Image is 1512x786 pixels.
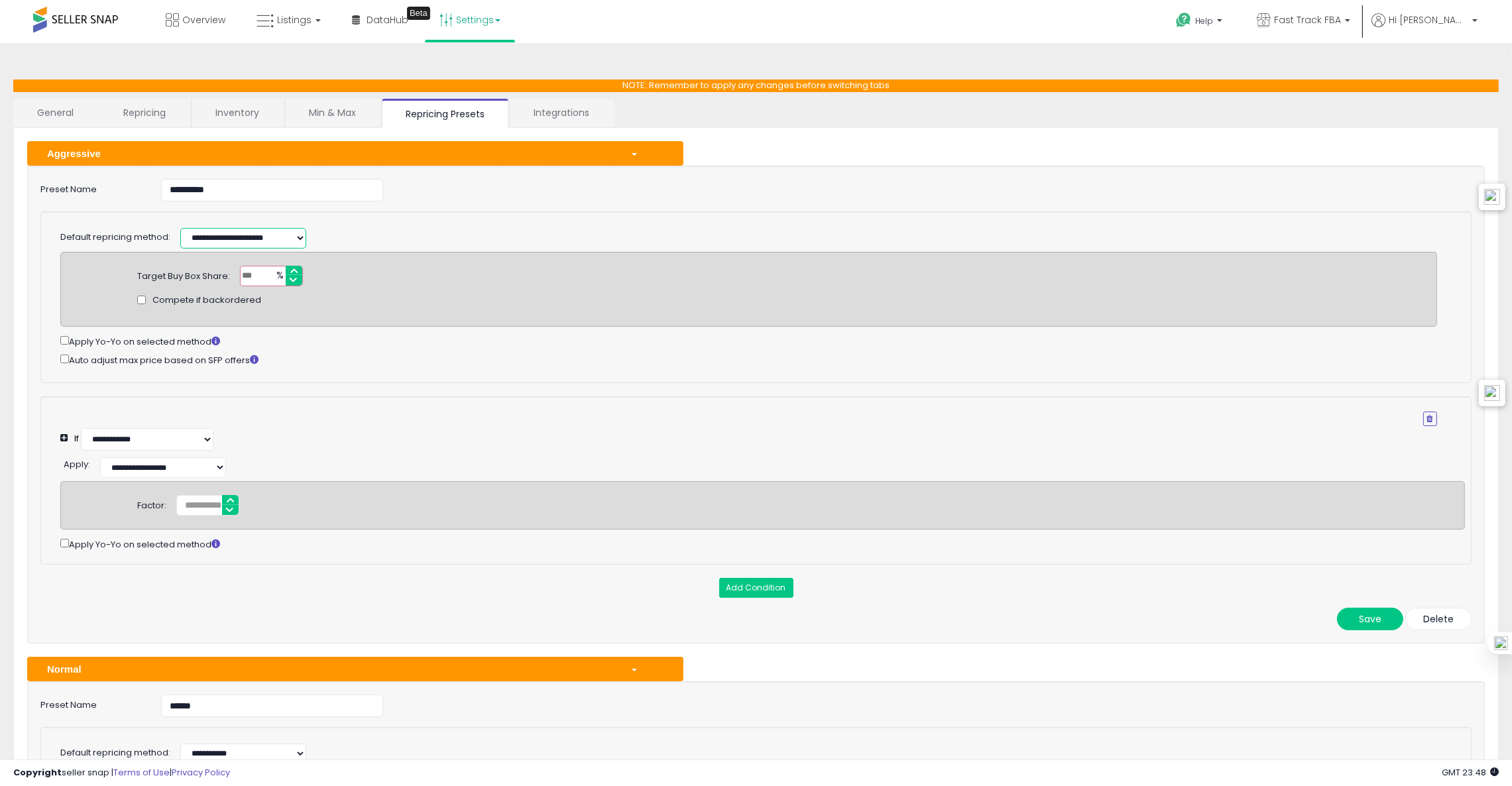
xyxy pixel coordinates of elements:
[285,99,380,127] a: Min & Max
[113,766,170,779] a: Terms of Use
[13,80,1499,92] p: NOTE: Remember to apply any changes before switching tabs
[30,695,151,712] label: Preset Name
[719,578,793,598] button: Add Condition
[60,231,170,244] label: Default repricing method:
[192,99,283,127] a: Inventory
[64,454,90,471] div: :
[1427,415,1433,423] i: Remove Condition
[99,99,190,127] a: Repricing
[13,766,62,779] strong: Copyright
[152,294,261,307] span: Compete if backordered
[37,662,620,676] div: Normal
[1337,608,1403,630] button: Save
[1274,13,1341,27] span: Fast Track FBA
[27,657,683,681] button: Normal
[60,747,170,759] label: Default repricing method:
[1165,2,1236,43] a: Help
[172,766,230,779] a: Privacy Policy
[1442,766,1499,779] span: 2025-09-16 23:48 GMT
[277,13,312,27] span: Listings
[27,141,683,166] button: Aggressive
[182,13,225,27] span: Overview
[60,333,1437,348] div: Apply Yo-Yo on selected method
[13,99,98,127] a: General
[137,266,230,283] div: Target Buy Box Share:
[367,13,408,27] span: DataHub
[37,146,620,160] div: Aggressive
[1484,189,1500,205] img: icon48.png
[1405,608,1472,630] button: Delete
[60,536,1465,551] div: Apply Yo-Yo on selected method
[64,458,88,471] span: Apply
[510,99,613,127] a: Integrations
[1175,12,1192,28] i: Get Help
[1195,15,1213,27] span: Help
[137,495,166,512] div: Factor:
[30,179,151,196] label: Preset Name
[60,352,1437,366] div: Auto adjust max price based on SFP offers
[1484,385,1500,401] img: icon48.png
[1371,13,1478,43] a: Hi [PERSON_NAME]
[13,767,230,779] div: seller snap | |
[268,266,290,286] span: %
[1494,636,1508,650] img: one_i.png
[1389,13,1468,27] span: Hi [PERSON_NAME]
[382,99,508,128] a: Repricing Presets
[407,7,430,20] div: Tooltip anchor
